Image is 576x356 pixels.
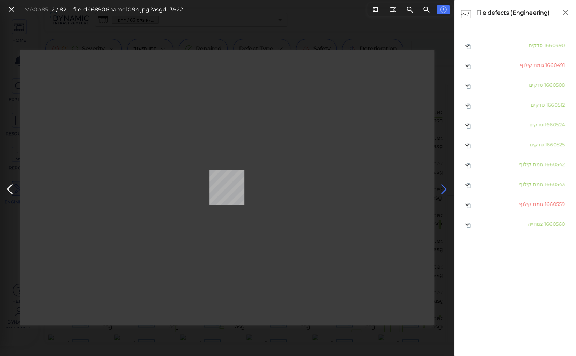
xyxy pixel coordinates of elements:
div: 1660508 סדקים [458,76,573,95]
span: גומת קילוף [519,181,543,187]
iframe: Chat [546,325,571,351]
span: סדקים [531,102,545,108]
div: 1660560 צמחייה [458,215,573,234]
span: 1660525 [545,141,565,148]
div: MA0b85 [24,6,48,14]
span: סדקים [530,141,544,148]
span: גומת קילוף [520,62,544,68]
div: 1660512 סדקים [458,95,573,115]
div: 1660524 סדקים [458,115,573,135]
span: סדקים [529,122,543,128]
span: גומת קילוף [519,161,543,168]
div: 2 / 82 [52,6,66,14]
span: צמחייה [528,221,543,227]
span: 1660491 [545,62,565,68]
div: 1660559 גומת קילוף [458,195,573,215]
span: 1660542 [545,161,565,168]
div: 1660491 גומת קילוף [458,56,573,76]
span: גומת קילוף [519,201,543,207]
div: fileId 468906 name 1094.jpg?asgd=3922 [73,6,183,14]
span: 1660508 [544,82,565,88]
span: 1660560 [544,221,565,227]
span: סדקים [529,82,543,88]
span: סדקים [529,42,542,48]
span: 1660512 [546,102,565,108]
span: 1660490 [544,42,565,48]
div: 1660542 גומת קילוף [458,155,573,175]
span: 1660559 [545,201,565,207]
div: 1660490 סדקים [458,36,573,56]
div: 1660525 סדקים [458,135,573,155]
span: 1660524 [545,122,565,128]
div: File defects (Engineering) [474,7,559,22]
span: 1660543 [545,181,565,187]
div: 1660543 גומת קילוף [458,175,573,195]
